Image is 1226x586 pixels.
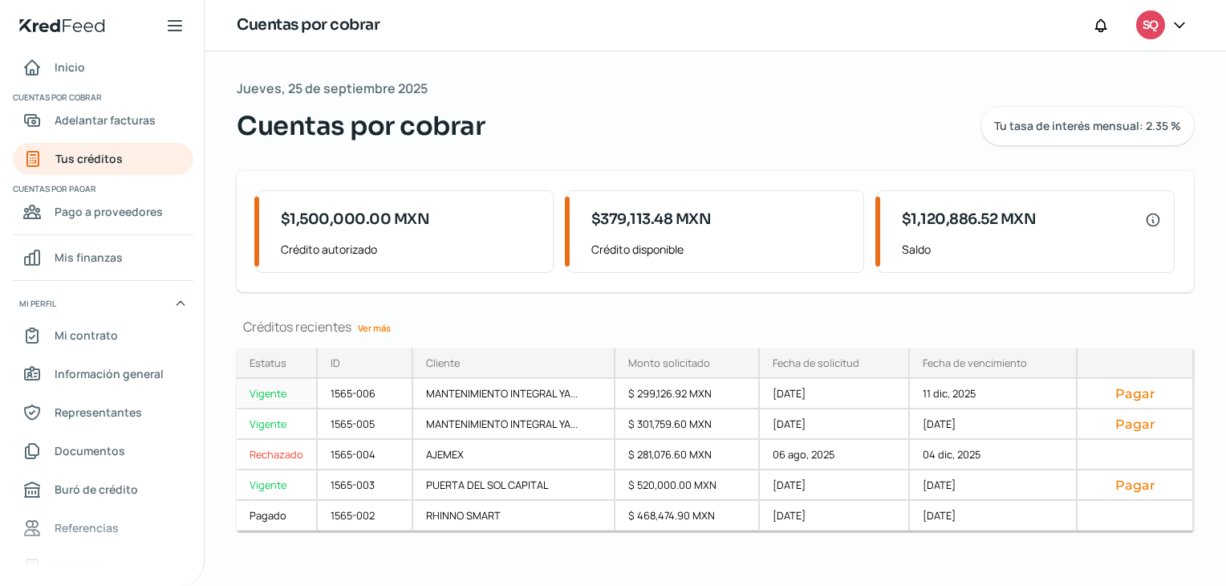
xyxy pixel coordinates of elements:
[628,356,710,370] div: Monto solicitado
[1090,477,1179,493] button: Pagar
[55,110,156,130] span: Adelantar facturas
[615,501,761,531] div: $ 468,474.90 MXN
[413,501,615,531] div: RHINNO SMART
[760,501,910,531] div: [DATE]
[237,440,318,470] a: Rechazado
[13,319,193,352] a: Mi contrato
[615,379,761,409] div: $ 299,126.92 MXN
[760,440,910,470] div: 06 ago, 2025
[13,512,193,544] a: Referencias
[615,409,761,440] div: $ 301,759.60 MXN
[13,397,193,429] a: Representantes
[237,77,428,100] span: Jueves, 25 de septiembre 2025
[13,181,191,196] span: Cuentas por pagar
[55,247,123,267] span: Mis finanzas
[13,242,193,274] a: Mis finanzas
[902,209,1037,230] span: $1,120,886.52 MXN
[773,356,859,370] div: Fecha de solicitud
[615,440,761,470] div: $ 281,076.60 MXN
[13,104,193,136] a: Adelantar facturas
[318,501,413,531] div: 1565-002
[19,296,56,311] span: Mi perfil
[318,379,413,409] div: 1565-006
[413,409,615,440] div: MANTENIMIENTO INTEGRAL YA...
[55,402,142,422] span: Representantes
[413,379,615,409] div: MANTENIMIENTO INTEGRAL YA...
[13,474,193,506] a: Buró de crédito
[237,501,318,531] a: Pagado
[1090,385,1179,401] button: Pagar
[413,470,615,501] div: PUERTA DEL SOL CAPITAL
[1143,16,1158,35] span: SQ
[318,470,413,501] div: 1565-003
[760,379,910,409] div: [DATE]
[237,379,318,409] a: Vigente
[55,149,123,169] span: Tus créditos
[55,364,164,384] span: Información general
[1090,416,1179,432] button: Pagar
[591,209,712,230] span: $379,113.48 MXN
[281,209,430,230] span: $1,500,000.00 MXN
[426,356,460,370] div: Cliente
[923,356,1027,370] div: Fecha de vencimiento
[13,358,193,390] a: Información general
[237,318,1194,336] div: Créditos recientes
[413,440,615,470] div: AJEMEX
[55,57,85,77] span: Inicio
[910,379,1078,409] div: 11 dic, 2025
[13,90,191,104] span: Cuentas por cobrar
[13,196,193,228] a: Pago a proveedores
[902,239,1161,259] span: Saldo
[615,470,761,501] div: $ 520,000.00 MXN
[250,356,286,370] div: Estatus
[760,470,910,501] div: [DATE]
[910,501,1078,531] div: [DATE]
[55,518,119,538] span: Referencias
[237,107,485,145] span: Cuentas por cobrar
[55,325,118,345] span: Mi contrato
[318,440,413,470] div: 1565-004
[13,435,193,467] a: Documentos
[910,409,1078,440] div: [DATE]
[351,315,397,340] a: Ver más
[760,409,910,440] div: [DATE]
[318,409,413,440] div: 1565-005
[55,556,104,576] span: Industria
[994,120,1181,132] span: Tu tasa de interés mensual: 2.35 %
[55,441,125,461] span: Documentos
[910,440,1078,470] div: 04 dic, 2025
[13,51,193,83] a: Inicio
[910,470,1078,501] div: [DATE]
[55,479,138,499] span: Buró de crédito
[591,239,850,259] span: Crédito disponible
[13,143,193,175] a: Tus créditos
[237,470,318,501] a: Vigente
[13,551,193,583] a: Industria
[55,201,163,222] span: Pago a proveedores
[237,409,318,440] a: Vigente
[281,239,540,259] span: Crédito autorizado
[237,14,380,37] h1: Cuentas por cobrar
[331,356,340,370] div: ID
